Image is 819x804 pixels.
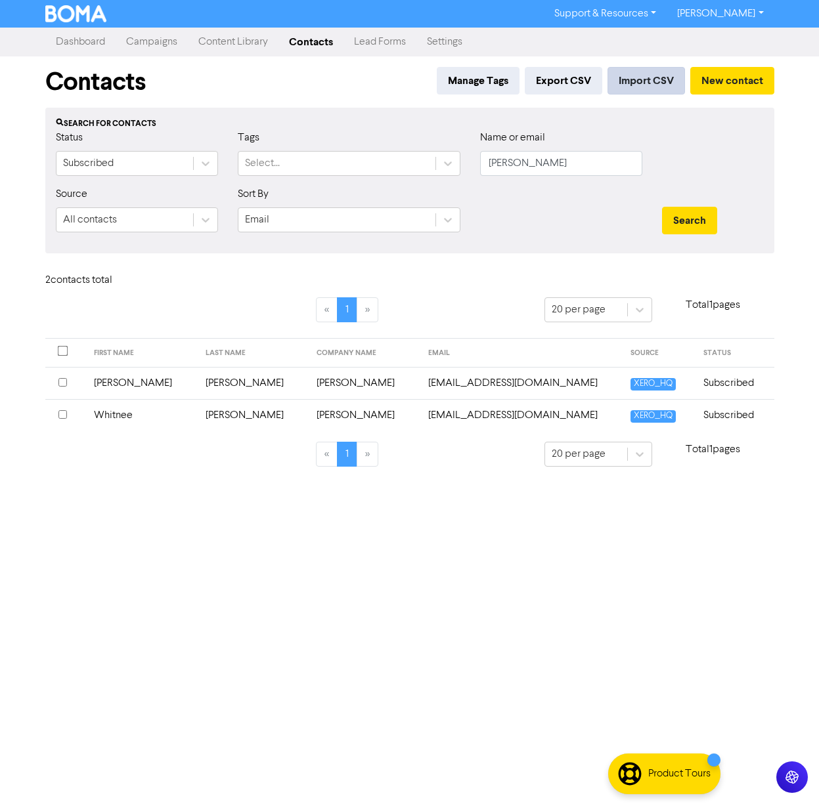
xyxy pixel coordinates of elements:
[623,339,696,368] th: SOURCE
[309,399,420,431] td: [PERSON_NAME]
[198,399,309,431] td: [PERSON_NAME]
[343,29,416,55] a: Lead Forms
[116,29,188,55] a: Campaigns
[552,302,606,318] div: 20 per page
[198,339,309,368] th: LAST NAME
[437,67,520,95] button: Manage Tags
[608,67,685,95] button: Import CSV
[188,29,278,55] a: Content Library
[56,186,87,202] label: Source
[238,186,269,202] label: Sort By
[245,156,280,171] div: Select...
[544,3,667,24] a: Support & Resources
[337,442,357,467] a: Page 1 is your current page
[63,212,117,228] div: All contacts
[56,130,83,146] label: Status
[480,130,545,146] label: Name or email
[63,156,114,171] div: Subscribed
[650,662,819,804] iframe: Chat Widget
[652,442,774,457] p: Total 1 pages
[86,399,198,431] td: Whitnee
[309,339,420,368] th: COMPANY NAME
[45,67,146,97] h1: Contacts
[690,67,774,95] button: New contact
[552,446,606,462] div: 20 per page
[631,410,676,423] span: XERO_HQ
[86,367,198,399] td: [PERSON_NAME]
[525,67,602,95] button: Export CSV
[56,118,764,130] div: Search for contacts
[238,130,259,146] label: Tags
[245,212,269,228] div: Email
[337,297,357,322] a: Page 1 is your current page
[416,29,473,55] a: Settings
[631,378,676,391] span: XERO_HQ
[696,339,774,368] th: STATUS
[420,367,623,399] td: robthungerford@gmail.com
[652,297,774,313] p: Total 1 pages
[45,5,107,22] img: BOMA Logo
[198,367,309,399] td: [PERSON_NAME]
[45,29,116,55] a: Dashboard
[278,29,343,55] a: Contacts
[309,367,420,399] td: [PERSON_NAME]
[696,399,774,431] td: Subscribed
[696,367,774,399] td: Subscribed
[420,339,623,368] th: EMAIL
[662,207,717,234] button: Search
[667,3,774,24] a: [PERSON_NAME]
[45,274,150,287] h6: 2 contact s total
[420,399,623,431] td: whitneehungerford@gmail.com
[86,339,198,368] th: FIRST NAME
